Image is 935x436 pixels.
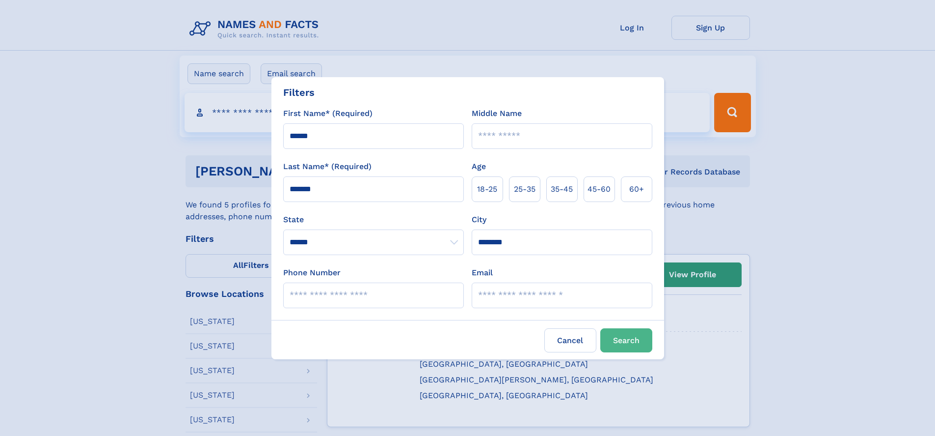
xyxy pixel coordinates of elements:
[472,161,486,173] label: Age
[544,328,596,352] label: Cancel
[283,161,372,173] label: Last Name* (Required)
[283,267,341,279] label: Phone Number
[472,267,493,279] label: Email
[472,108,522,119] label: Middle Name
[283,108,373,119] label: First Name* (Required)
[629,183,644,195] span: 60+
[477,183,497,195] span: 18‑25
[472,214,486,226] label: City
[283,85,315,100] div: Filters
[283,214,464,226] label: State
[514,183,535,195] span: 25‑35
[588,183,611,195] span: 45‑60
[551,183,573,195] span: 35‑45
[600,328,652,352] button: Search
